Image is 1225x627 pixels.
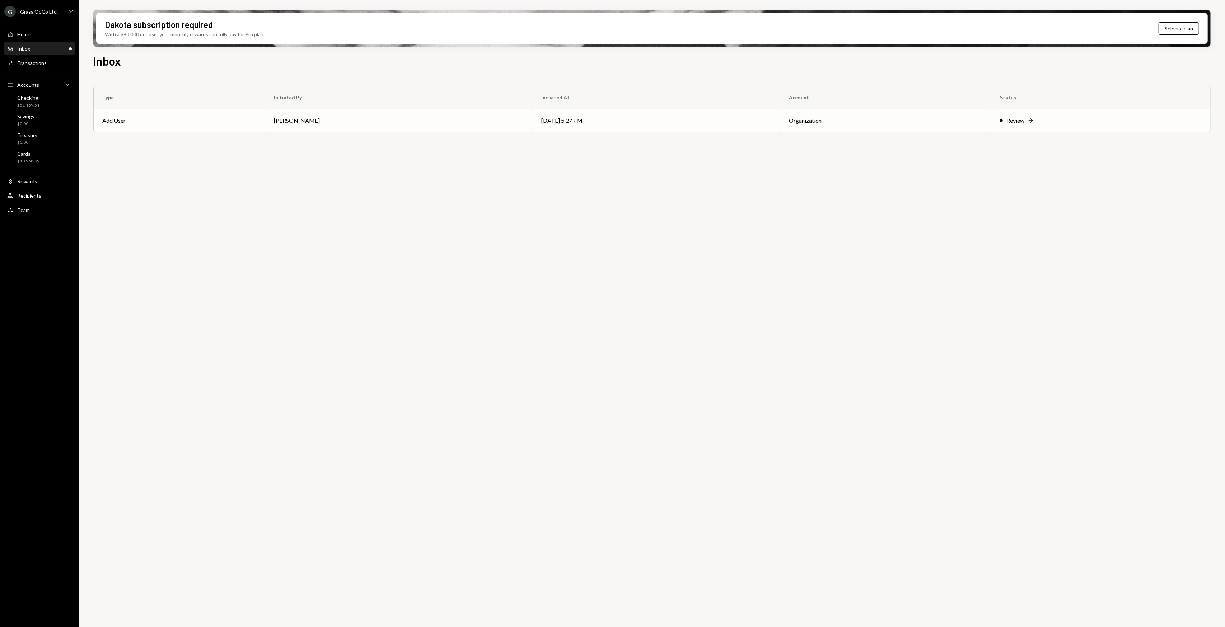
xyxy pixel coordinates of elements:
div: Grass OpCo Ltd. [20,9,58,15]
div: G [4,6,16,17]
div: Savings [17,113,34,119]
a: Cards$10,958.09 [4,148,75,166]
div: With a $90,000 deposit, your monthly rewards can fully pay for Pro plan. [105,30,265,38]
div: Checking [17,95,39,101]
a: Inbox [4,42,75,55]
div: $0.00 [17,140,37,146]
div: Treasury [17,132,37,138]
div: Rewards [17,178,37,184]
th: Initiated At [533,86,780,109]
div: $10,958.09 [17,158,39,164]
th: Initiated By [265,86,533,109]
div: Team [17,207,30,213]
a: Recipients [4,189,75,202]
td: [DATE] 5:27 PM [533,109,780,132]
div: $51,159.51 [17,102,39,108]
button: Select a plan [1159,22,1199,35]
div: Inbox [17,46,30,52]
th: Status [991,86,1210,109]
h1: Inbox [93,54,121,68]
a: Home [4,28,75,41]
div: Recipients [17,193,41,199]
a: Treasury$0.00 [4,130,75,147]
a: Accounts [4,78,75,91]
td: [PERSON_NAME] [265,109,533,132]
a: Team [4,203,75,216]
div: Transactions [17,60,47,66]
td: Organization [780,109,991,132]
div: Dakota subscription required [105,19,213,30]
div: Review [1006,116,1024,125]
div: Home [17,31,31,37]
th: Type [94,86,265,109]
a: Transactions [4,56,75,69]
div: $0.00 [17,121,34,127]
th: Account [780,86,991,109]
a: Savings$0.00 [4,111,75,128]
div: Cards [17,151,39,157]
a: Rewards [4,175,75,188]
a: Checking$51,159.51 [4,93,75,110]
div: Accounts [17,82,39,88]
td: Add User [94,109,265,132]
